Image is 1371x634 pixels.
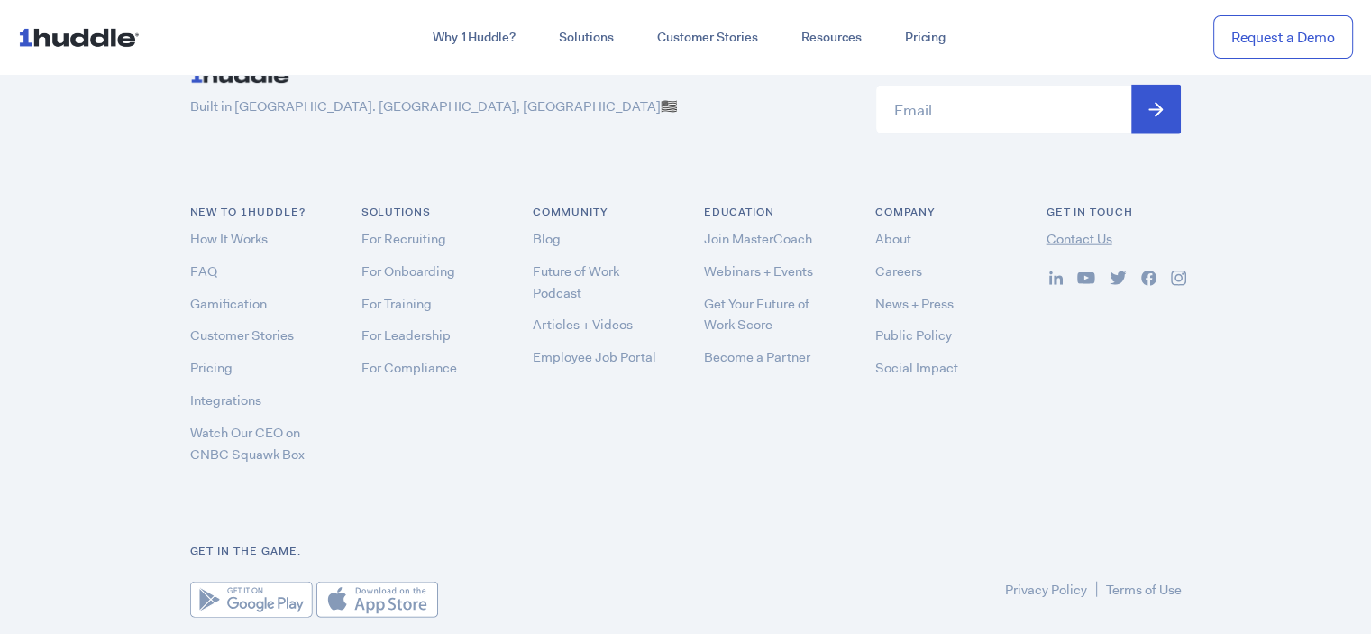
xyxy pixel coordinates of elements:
h6: COMMUNITY [533,204,668,221]
a: Webinars + Events [704,262,813,280]
h6: COMPANY [875,204,1010,221]
a: For Training [361,295,432,313]
img: Google Play Store [190,582,313,618]
h6: Education [704,204,839,221]
a: Customer Stories [635,22,780,54]
a: Integrations [190,391,261,409]
img: ... [1171,271,1186,286]
input: Email [875,85,1182,134]
a: How It Works [190,230,268,248]
h6: NEW TO 1HUDDLE? [190,204,325,221]
a: Future of Work Podcast [533,262,619,302]
a: FAQ [190,262,217,280]
input: Submit [1131,85,1181,134]
a: Terms of Use [1106,581,1182,599]
a: For Leadership [361,326,451,345]
a: Gamification [190,295,267,313]
a: Become a Partner [704,348,810,366]
a: Why 1Huddle? [411,22,537,54]
a: Articles + Videos [533,316,633,334]
h6: Get in Touch [1047,204,1182,221]
a: Customer Stories [190,326,294,345]
a: News + Press [875,295,954,313]
a: Careers [875,262,922,280]
a: Get Your Future of Work Score [704,295,809,335]
img: ... [1110,271,1127,285]
h6: Get in the game. [190,543,1182,560]
a: About [875,230,911,248]
a: For Onboarding [361,262,455,280]
p: Built in [GEOGRAPHIC_DATA]. [GEOGRAPHIC_DATA], [GEOGRAPHIC_DATA] [190,97,839,116]
a: Pricing [883,22,967,54]
a: Join MasterCoach [704,230,812,248]
a: Privacy Policy [1005,581,1087,599]
a: Public Policy [875,326,952,345]
a: For Recruiting [361,230,446,248]
img: ... [1077,272,1095,285]
a: Watch Our CEO on CNBC Squawk Box [190,424,305,464]
a: Resources [780,22,883,54]
a: Pricing [190,359,233,377]
span: 🇺🇸 [661,97,678,115]
a: For Compliance [361,359,457,377]
img: ... [18,20,147,54]
a: Contact Us [1047,230,1112,248]
a: Employee Job Portal [533,348,656,366]
img: ... [1049,271,1063,285]
a: Blog [533,230,561,248]
h6: Solutions [361,204,497,221]
a: Request a Demo [1213,15,1353,60]
a: Solutions [537,22,635,54]
img: Apple App Store [316,582,438,618]
img: ... [1141,271,1156,286]
a: Social Impact [875,359,958,377]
